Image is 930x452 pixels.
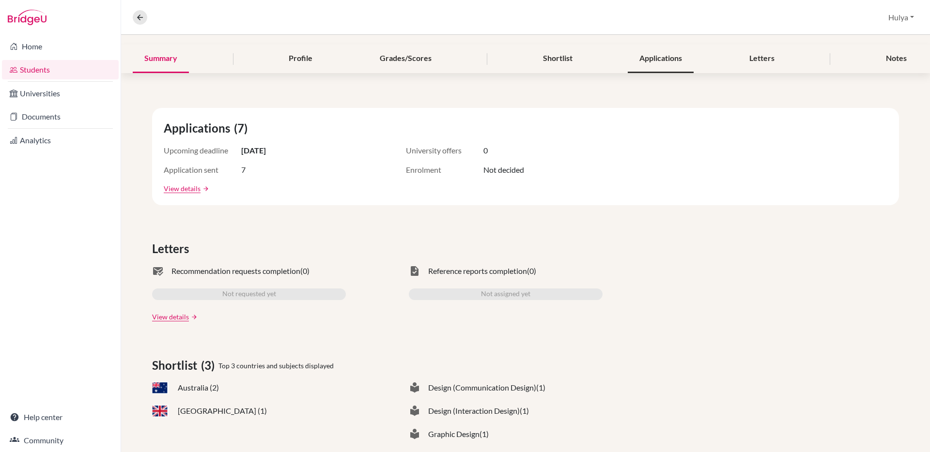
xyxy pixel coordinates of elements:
[536,382,545,393] span: (1)
[300,265,310,277] span: (0)
[164,183,201,194] a: View details
[480,428,489,440] span: (1)
[406,145,483,156] span: University offers
[884,8,918,27] button: Hulya
[2,431,119,450] a: Community
[171,265,300,277] span: Recommendation requests completion
[133,45,189,73] div: Summary
[531,45,584,73] div: Shortlist
[152,240,193,257] span: Letters
[241,164,246,176] span: 7
[428,382,536,393] span: Design (Communication Design)
[277,45,324,73] div: Profile
[520,405,529,417] span: (1)
[409,405,420,417] span: local_library
[241,145,266,156] span: [DATE]
[8,10,46,25] img: Bridge-U
[164,145,241,156] span: Upcoming deadline
[428,405,520,417] span: Design (Interaction Design)
[164,164,241,176] span: Application sent
[428,265,527,277] span: Reference reports completion
[164,120,234,137] span: Applications
[152,382,169,394] span: AU
[2,37,119,56] a: Home
[2,107,119,126] a: Documents
[2,407,119,427] a: Help center
[409,428,420,440] span: local_library
[222,288,276,300] span: Not requested yet
[738,45,786,73] div: Letters
[152,405,169,417] span: GB
[409,265,420,277] span: task
[189,314,198,320] a: arrow_forward
[218,361,334,371] span: Top 3 countries and subjects displayed
[152,357,201,374] span: Shortlist
[483,164,524,176] span: Not decided
[874,45,918,73] div: Notes
[406,164,483,176] span: Enrolment
[201,185,209,192] a: arrow_forward
[152,312,189,322] a: View details
[368,45,443,73] div: Grades/Scores
[2,131,119,150] a: Analytics
[178,382,219,393] span: Australia (2)
[152,265,164,277] span: mark_email_read
[178,405,267,417] span: [GEOGRAPHIC_DATA] (1)
[201,357,218,374] span: (3)
[428,428,480,440] span: Graphic Design
[483,145,488,156] span: 0
[2,60,119,79] a: Students
[2,84,119,103] a: Universities
[628,45,694,73] div: Applications
[234,120,251,137] span: (7)
[527,265,536,277] span: (0)
[481,288,530,300] span: Not assigned yet
[409,382,420,393] span: local_library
